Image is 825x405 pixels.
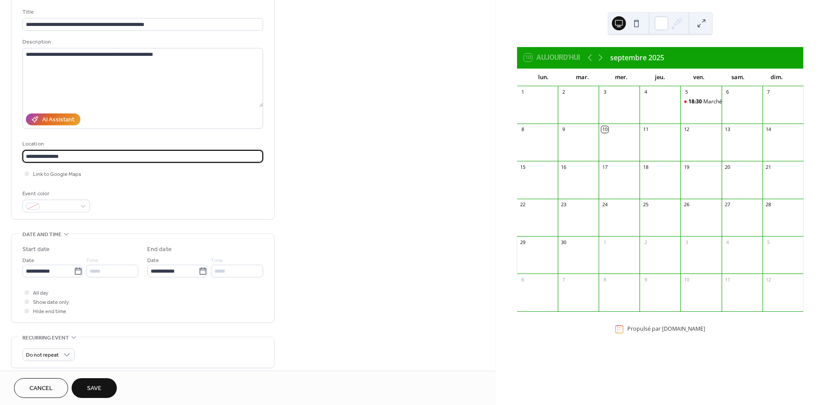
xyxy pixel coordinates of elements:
div: AI Assistant [42,116,74,125]
div: 5 [765,239,772,245]
div: mer. [602,69,641,86]
span: Date [22,256,34,266]
span: All day [33,289,48,298]
div: 7 [765,89,772,95]
span: 18:30 [688,98,703,106]
div: 11 [724,276,731,283]
span: Date and time [22,230,62,239]
div: jeu. [641,69,680,86]
div: 2 [642,239,649,245]
div: 27 [724,201,731,208]
div: 9 [642,276,649,283]
div: 16 [561,164,567,170]
span: Time [211,256,223,266]
div: 20 [724,164,731,170]
div: 12 [765,276,772,283]
div: Event color [22,189,88,198]
span: Save [87,384,101,394]
div: 4 [724,239,731,245]
div: Description [22,37,261,47]
div: 8 [601,276,608,283]
div: 1 [601,239,608,245]
div: 24 [601,201,608,208]
div: 22 [520,201,526,208]
div: 10 [683,276,690,283]
div: 25 [642,201,649,208]
div: 3 [601,89,608,95]
div: 30 [561,239,567,245]
div: 2 [561,89,567,95]
div: End date [147,245,172,254]
div: 19 [683,164,690,170]
div: 7 [561,276,567,283]
div: 21 [765,164,772,170]
div: Title [22,7,261,17]
div: 8 [520,126,526,133]
div: 1 [520,89,526,95]
div: lun. [524,69,563,86]
div: dim. [757,69,796,86]
div: mar. [563,69,602,86]
button: Save [72,378,117,398]
div: ven. [680,69,719,86]
div: 26 [683,201,690,208]
div: 29 [520,239,526,245]
span: Cancel [29,384,53,394]
div: 13 [724,126,731,133]
div: 6 [520,276,526,283]
span: Date [147,256,159,266]
div: Start date [22,245,50,254]
div: 11 [642,126,649,133]
button: AI Assistant [26,113,80,125]
div: 12 [683,126,690,133]
div: 15 [520,164,526,170]
div: 9 [561,126,567,133]
div: Location [22,139,261,149]
span: Link to Google Maps [33,170,81,179]
div: 17 [601,164,608,170]
a: [DOMAIN_NAME] [662,325,705,333]
div: 3 [683,239,690,245]
div: 23 [561,201,567,208]
div: 28 [765,201,772,208]
div: sam. [719,69,758,86]
div: 14 [765,126,772,133]
div: Marché de Producteurs de Pays [703,98,781,106]
div: 6 [724,89,731,95]
div: septembre 2025 [610,52,664,63]
button: Cancel [14,378,68,398]
span: Time [86,256,98,266]
div: Propulsé par [627,325,705,333]
span: Do not repeat [26,350,59,361]
div: 10 [601,126,608,133]
div: 18 [642,164,649,170]
span: Recurring event [22,333,69,343]
span: Show date only [33,298,69,307]
div: Marché de Producteurs de Pays [680,98,721,106]
div: 4 [642,89,649,95]
div: 5 [683,89,690,95]
span: Hide end time [33,307,66,317]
